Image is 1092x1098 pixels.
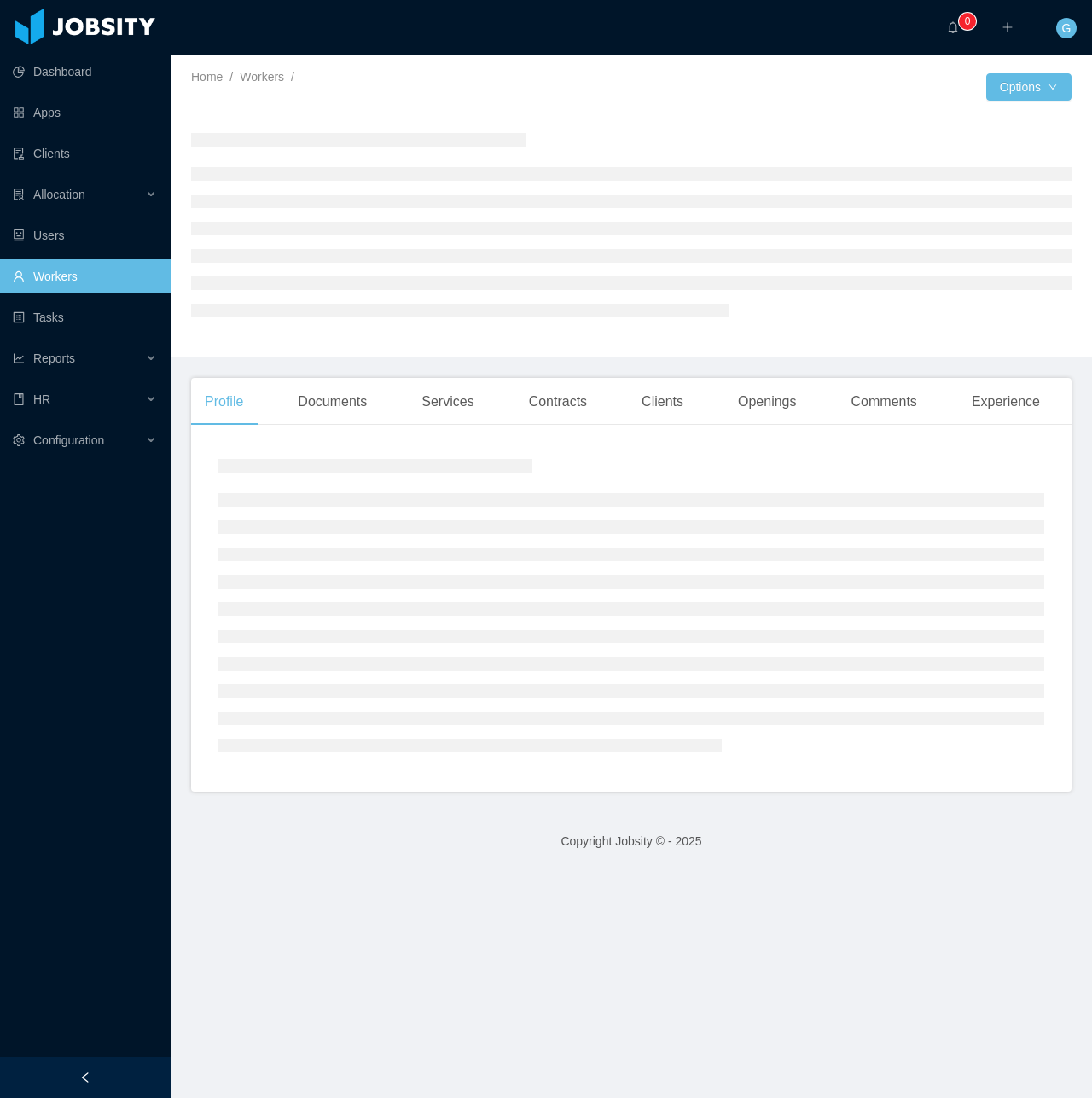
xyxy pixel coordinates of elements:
[191,378,257,426] div: Profile
[1002,21,1014,33] i: icon: plus
[408,378,487,426] div: Services
[13,55,157,89] a: icon: pie-chartDashboard
[13,352,25,364] i: icon: line-chart
[191,70,223,84] a: Home
[959,13,976,30] sup: 0
[33,433,104,447] span: Configuration
[284,378,380,426] div: Documents
[13,96,157,130] a: icon: appstoreApps
[13,300,157,334] a: icon: profileTasks
[33,351,75,365] span: Reports
[13,218,157,253] a: icon: robotUsers
[13,393,25,405] i: icon: book
[240,70,284,84] a: Workers
[13,259,157,293] a: icon: userWorkers
[33,188,85,201] span: Allocation
[1062,18,1072,38] span: G
[291,70,294,84] span: /
[628,378,697,426] div: Clients
[13,137,157,171] a: icon: auditClients
[958,378,1054,426] div: Experience
[838,378,931,426] div: Comments
[229,70,233,84] span: /
[13,189,25,200] i: icon: solution
[515,378,601,426] div: Contracts
[986,73,1072,101] button: Optionsicon: down
[947,21,959,33] i: icon: bell
[724,378,810,426] div: Openings
[33,392,50,406] span: HR
[171,812,1092,871] footer: Copyright Jobsity © - 2025
[13,434,25,446] i: icon: setting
